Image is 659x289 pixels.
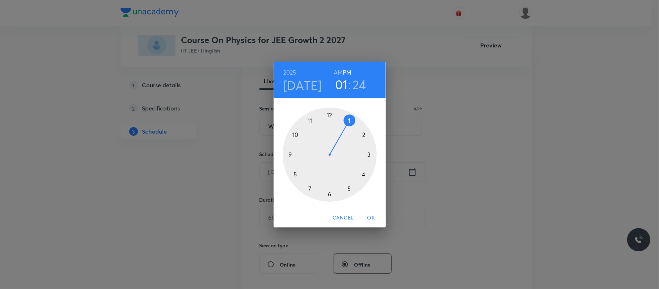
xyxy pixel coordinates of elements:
[283,67,296,78] button: 2025
[353,77,366,92] button: 24
[363,213,380,222] span: OK
[335,77,348,92] button: 01
[330,211,356,225] button: Cancel
[348,77,351,92] h3: :
[283,78,322,93] button: [DATE]
[343,67,351,78] button: PM
[333,213,354,222] span: Cancel
[334,67,343,78] button: AM
[360,211,383,225] button: OK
